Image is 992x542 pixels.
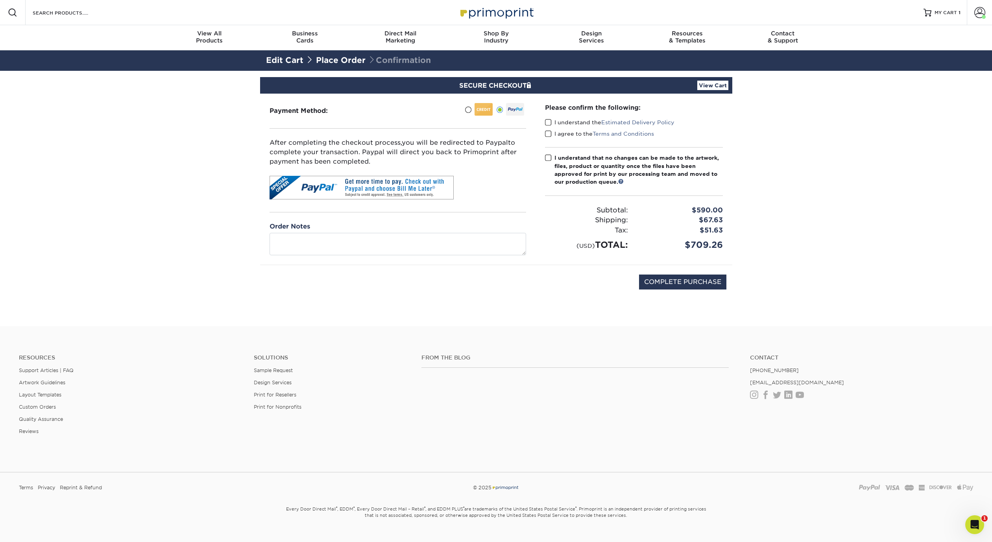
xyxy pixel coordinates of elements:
img: Primoprint [491,485,519,490]
span: 1 [981,515,988,522]
sup: ® [463,506,464,510]
div: Products [162,30,257,44]
small: (USD) [576,242,595,249]
label: Order Notes [270,222,310,231]
h3: Payment Method: [270,107,347,114]
div: Cards [257,30,353,44]
a: [EMAIL_ADDRESS][DOMAIN_NAME] [750,380,844,385]
a: Shop ByIndustry [448,25,544,50]
span: Direct Mail [353,30,448,37]
label: I agree to the [545,130,654,138]
label: I understand the [545,118,674,126]
small: Every Door Direct Mail , EDDM , Every Door Direct Mail – Retail , and EDDM PLUS are trademarks of... [266,503,726,538]
span: Business [257,30,353,37]
a: View Cart [697,81,728,90]
sup: ® [353,506,355,510]
a: Resources& Templates [639,25,735,50]
span: 1 [959,10,961,15]
a: Custom Orders [19,404,56,410]
span: you will be redirected to Paypal [402,139,508,146]
a: Privacy [38,482,55,494]
a: Artwork Guidelines [19,380,65,385]
a: Layout Templates [19,392,61,398]
input: SEARCH PRODUCTS..... [32,8,109,17]
sup: ® [424,506,425,510]
span: SECURE CHECKOUT [459,82,533,89]
div: & Support [735,30,831,44]
img: DigiCert Secured Site Seal [266,275,305,298]
sup: ® [336,506,337,510]
h4: Solutions [254,354,410,361]
a: Support Articles | FAQ [19,367,74,373]
div: & Templates [639,30,735,44]
div: Subtotal: [539,205,634,216]
a: [PHONE_NUMBER] [750,367,799,373]
span: MY CART [935,9,957,16]
a: Terms and Conditions [593,131,654,137]
a: Print for Resellers [254,392,296,398]
h4: Resources [19,354,242,361]
div: Marketing [353,30,448,44]
a: Design Services [254,380,292,385]
h4: From the Blog [421,354,729,361]
span: Contact [735,30,831,37]
div: © 2025 [335,482,657,494]
div: After completing the checkout process, to complete your transaction. Paypal will direct you back ... [270,138,526,166]
a: Quality Assurance [19,416,63,422]
div: TOTAL: [539,238,634,251]
span: Shop By [448,30,544,37]
a: Terms [19,482,33,494]
div: $590.00 [634,205,729,216]
div: Please confirm the following: [545,103,723,112]
div: Shipping: [539,215,634,225]
a: Place Order [316,55,366,65]
div: Industry [448,30,544,44]
div: $51.63 [634,225,729,236]
a: Edit Cart [266,55,303,65]
a: Contact& Support [735,25,831,50]
input: COMPLETE PURCHASE [639,275,726,289]
span: View All [162,30,257,37]
a: View AllProducts [162,25,257,50]
div: $67.63 [634,215,729,225]
div: Tax: [539,225,634,236]
a: Reviews [19,428,39,434]
span: Resources [639,30,735,37]
a: BusinessCards [257,25,353,50]
sup: ® [575,506,576,510]
div: I understand that no changes can be made to the artwork, files, product or quantity once the file... [554,154,723,186]
iframe: Intercom live chat [965,515,984,534]
div: Services [544,30,639,44]
span: Confirmation [368,55,431,65]
a: Contact [750,354,973,361]
img: Primoprint [457,4,536,21]
div: $709.26 [634,238,729,251]
a: Estimated Delivery Policy [601,119,674,125]
span: Design [544,30,639,37]
a: DesignServices [544,25,639,50]
a: Reprint & Refund [60,482,102,494]
a: Sample Request [254,367,293,373]
a: Direct MailMarketing [353,25,448,50]
img: Bill Me Later [270,176,454,199]
a: Print for Nonprofits [254,404,301,410]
